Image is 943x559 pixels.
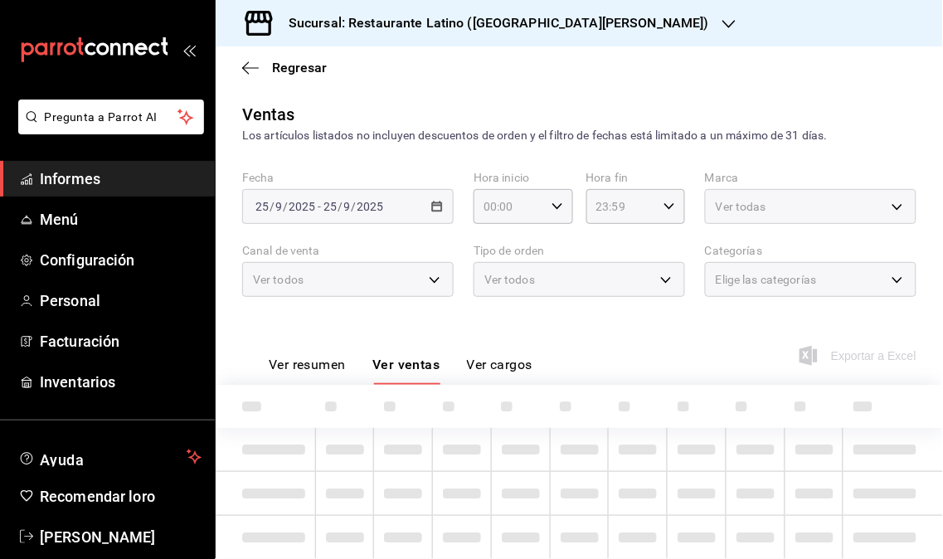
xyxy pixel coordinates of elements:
[716,271,817,288] span: Elige las categorías
[40,528,156,546] font: [PERSON_NAME]
[357,200,385,213] input: ----
[40,211,79,228] font: Menú
[242,102,295,127] div: Ventas
[45,110,158,124] font: Pregunta a Parrot AI
[242,60,327,75] button: Regresar
[474,245,685,257] label: Tipo de orden
[40,251,135,269] font: Configuración
[467,357,533,385] button: Ver cargos
[338,200,343,213] span: /
[12,120,204,138] a: Pregunta a Parrot AI
[40,333,119,350] font: Facturación
[242,173,454,184] label: Fecha
[288,200,316,213] input: ----
[283,200,288,213] span: /
[352,200,357,213] span: /
[269,357,532,385] div: navigation tabs
[182,43,196,56] button: abrir_cajón_menú
[275,13,709,33] h3: Sucursal: Restaurante Latino ([GEOGRAPHIC_DATA][PERSON_NAME])
[255,200,270,213] input: --
[270,200,275,213] span: /
[705,173,916,184] label: Marca
[372,357,440,385] button: Ver ventas
[272,60,327,75] span: Regresar
[40,292,100,309] font: Personal
[705,245,916,257] label: Categorías
[18,100,204,134] button: Pregunta a Parrot AI
[586,173,686,184] label: Hora fin
[474,173,573,184] label: Hora inicio
[716,198,766,215] span: Ver todas
[484,271,535,288] span: Ver todos
[242,245,454,257] label: Canal de venta
[269,357,346,385] button: Ver resumen
[253,271,304,288] span: Ver todos
[40,170,100,187] font: Informes
[275,200,283,213] input: --
[343,200,352,213] input: --
[318,200,321,213] span: -
[40,373,115,391] font: Inventarios
[323,200,338,213] input: --
[40,488,155,505] font: Recomendar loro
[242,127,916,144] div: Los artículos listados no incluyen descuentos de orden y el filtro de fechas está limitado a un m...
[40,451,85,469] font: Ayuda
